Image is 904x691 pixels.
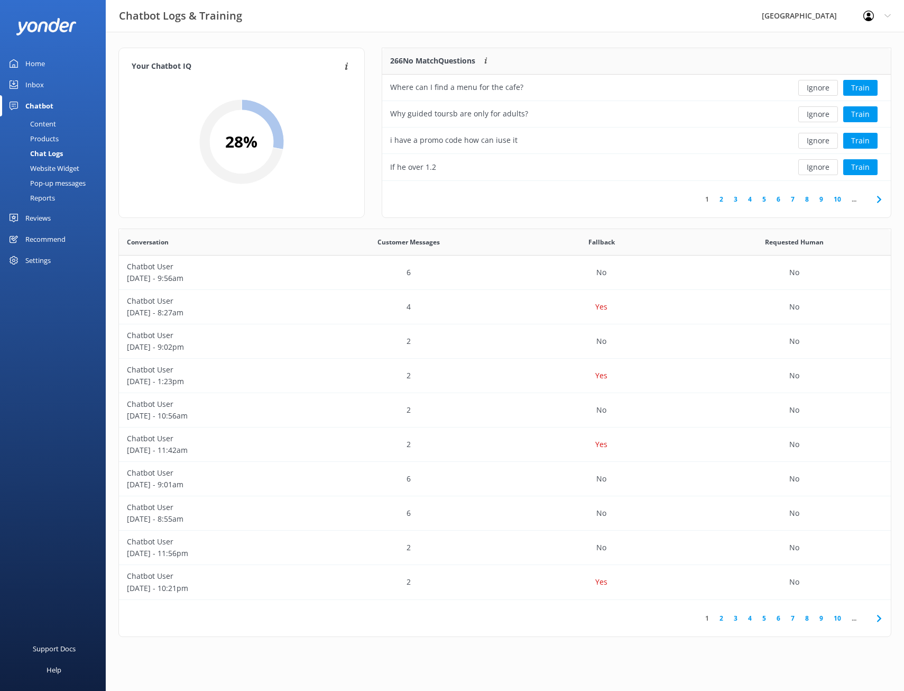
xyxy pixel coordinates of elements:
[390,81,523,93] div: Where can I find a menu for the cafe?
[33,638,76,659] div: Support Docs
[6,131,106,146] a: Products
[771,194,786,204] a: 6
[786,194,800,204] a: 7
[25,74,44,95] div: Inbox
[127,513,304,525] p: [DATE] - 8:55am
[596,542,606,553] p: No
[407,507,411,519] p: 6
[6,176,106,190] a: Pop-up messages
[596,507,606,519] p: No
[789,473,799,485] p: No
[789,370,799,381] p: No
[127,237,169,247] span: Conversation
[25,207,51,229] div: Reviews
[6,146,106,161] a: Chat Logs
[127,479,304,490] p: [DATE] - 9:01am
[119,324,891,359] div: row
[407,404,411,416] p: 2
[595,576,607,588] p: Yes
[596,267,606,278] p: No
[843,106,878,122] button: Train
[407,335,411,347] p: 2
[743,613,757,623] a: 4
[789,267,799,278] p: No
[789,576,799,588] p: No
[828,613,846,623] a: 10
[798,80,838,96] button: Ignore
[127,398,304,410] p: Chatbot User
[6,176,86,190] div: Pop-up messages
[127,410,304,422] p: [DATE] - 10:56am
[127,272,304,284] p: [DATE] - 9:56am
[6,116,56,131] div: Content
[119,256,891,290] div: row
[127,570,304,582] p: Chatbot User
[390,108,528,120] div: Why guided toursb are only for adults?
[407,267,411,278] p: 6
[407,301,411,313] p: 4
[595,370,607,381] p: Yes
[25,53,45,74] div: Home
[127,536,304,548] p: Chatbot User
[127,444,304,456] p: [DATE] - 11:42am
[127,548,304,559] p: [DATE] - 11:56pm
[127,330,304,341] p: Chatbot User
[16,18,77,35] img: yonder-white-logo.png
[595,301,607,313] p: Yes
[382,75,891,180] div: grid
[700,613,714,623] a: 1
[127,433,304,444] p: Chatbot User
[127,261,304,272] p: Chatbot User
[588,237,615,247] span: Fallback
[789,542,799,553] p: No
[789,439,799,450] p: No
[846,194,862,204] span: ...
[757,613,771,623] a: 5
[127,467,304,479] p: Chatbot User
[119,256,891,599] div: grid
[789,404,799,416] p: No
[25,250,51,271] div: Settings
[407,439,411,450] p: 2
[119,462,891,496] div: row
[789,507,799,519] p: No
[843,133,878,149] button: Train
[390,134,518,146] div: i have a promo code how can iuse it
[407,576,411,588] p: 2
[132,61,342,72] h4: Your Chatbot IQ
[119,7,242,24] h3: Chatbot Logs & Training
[119,290,891,324] div: row
[225,129,257,154] h2: 28 %
[390,161,436,173] div: If he over 1.2
[765,237,824,247] span: Requested Human
[714,613,728,623] a: 2
[407,473,411,485] p: 6
[119,496,891,531] div: row
[798,106,838,122] button: Ignore
[728,613,743,623] a: 3
[814,194,828,204] a: 9
[119,531,891,565] div: row
[127,583,304,594] p: [DATE] - 10:21pm
[800,194,814,204] a: 8
[127,502,304,513] p: Chatbot User
[700,194,714,204] a: 1
[25,229,66,250] div: Recommend
[714,194,728,204] a: 2
[6,116,106,131] a: Content
[846,613,862,623] span: ...
[789,335,799,347] p: No
[119,428,891,462] div: row
[843,80,878,96] button: Train
[786,613,800,623] a: 7
[127,295,304,307] p: Chatbot User
[382,154,891,180] div: row
[382,128,891,154] div: row
[127,376,304,387] p: [DATE] - 1:23pm
[407,370,411,381] p: 2
[596,473,606,485] p: No
[757,194,771,204] a: 5
[6,161,106,176] a: Website Widget
[771,613,786,623] a: 6
[843,159,878,175] button: Train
